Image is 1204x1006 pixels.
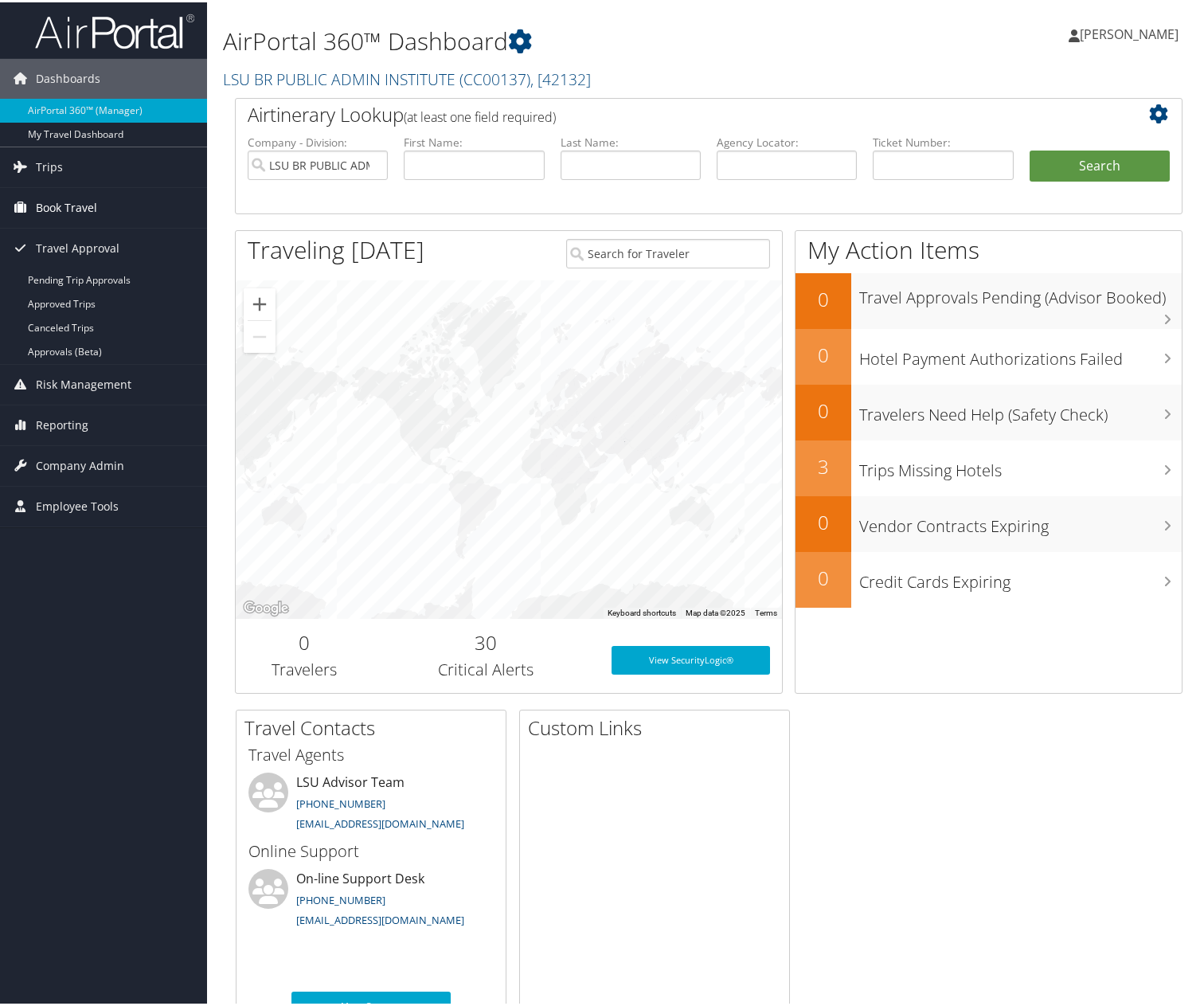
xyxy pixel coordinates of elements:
button: Keyboard shortcuts [608,605,676,617]
a: [PHONE_NUMBER] [296,891,385,905]
h1: My Action Items [795,231,1182,264]
label: Last Name: [561,132,701,148]
img: airportal-logo.png [35,10,194,48]
h3: Online Support [248,838,494,860]
h2: 30 [384,627,588,654]
span: Book Travel [36,186,97,225]
h2: Custom Links [528,712,789,739]
span: Company Admin [36,444,124,483]
a: Terms (opens in new tab) [755,606,777,615]
a: View SecurityLogic® [612,644,770,672]
label: Company - Division: [248,132,388,148]
span: Map data ©2025 [686,606,745,615]
span: ( CC00137 ) [459,66,530,88]
input: Search for Traveler [566,237,770,266]
span: Employee Tools [36,484,119,524]
h3: Travelers Need Help (Safety Check) [859,393,1182,424]
a: [PHONE_NUMBER] [296,794,385,808]
h2: 0 [795,507,851,534]
h2: Airtinerary Lookup [248,99,1091,126]
h1: Traveling [DATE] [248,231,424,264]
a: 0Travelers Need Help (Safety Check) [795,382,1182,438]
button: Zoom out [244,319,276,350]
span: Risk Management [36,362,131,402]
h2: 0 [795,562,851,589]
h2: 0 [795,339,851,366]
h2: Travel Contacts [244,712,506,739]
h3: Critical Alerts [384,656,588,679]
h3: Travel Approvals Pending (Advisor Booked) [859,276,1182,307]
a: 3Trips Missing Hotels [795,438,1182,494]
span: (at least one field required) [404,106,556,123]
a: 0Hotel Payment Authorizations Failed [795,327,1182,382]
button: Search [1030,148,1170,180]
h2: 3 [795,451,851,478]
span: , [ 42132 ] [530,66,591,88]
label: Ticket Number: [873,132,1013,148]
span: Reporting [36,403,88,443]
span: [PERSON_NAME] [1080,23,1179,41]
li: On-line Support Desk [240,867,502,932]
h2: 0 [248,627,360,654]
h2: 0 [795,395,851,422]
h3: Trips Missing Hotels [859,449,1182,480]
span: Dashboards [36,57,100,96]
label: First Name: [404,132,544,148]
a: 0Credit Cards Expiring [795,550,1182,605]
h1: AirPortal 360™ Dashboard [223,22,870,56]
h3: Credit Cards Expiring [859,561,1182,591]
a: 0Travel Approvals Pending (Advisor Booked) [795,271,1182,327]
h3: Travel Agents [248,742,494,764]
a: [EMAIL_ADDRESS][DOMAIN_NAME] [296,910,464,925]
a: [PERSON_NAME] [1069,8,1194,56]
h3: Travelers [248,656,360,679]
a: [EMAIL_ADDRESS][DOMAIN_NAME] [296,814,464,828]
li: LSU Advisor Team [240,770,502,836]
a: Open this area in Google Maps (opens a new window) [240,596,292,617]
span: Trips [36,145,63,185]
a: LSU BR PUBLIC ADMIN INSTITUTE [223,66,591,88]
h3: Vendor Contracts Expiring [859,505,1182,535]
span: Travel Approval [36,226,119,266]
label: Agency Locator: [717,132,857,148]
a: 0Vendor Contracts Expiring [795,494,1182,550]
h3: Hotel Payment Authorizations Failed [859,338,1182,368]
img: Google [240,596,292,617]
button: Zoom in [244,286,276,318]
h2: 0 [795,284,851,311]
